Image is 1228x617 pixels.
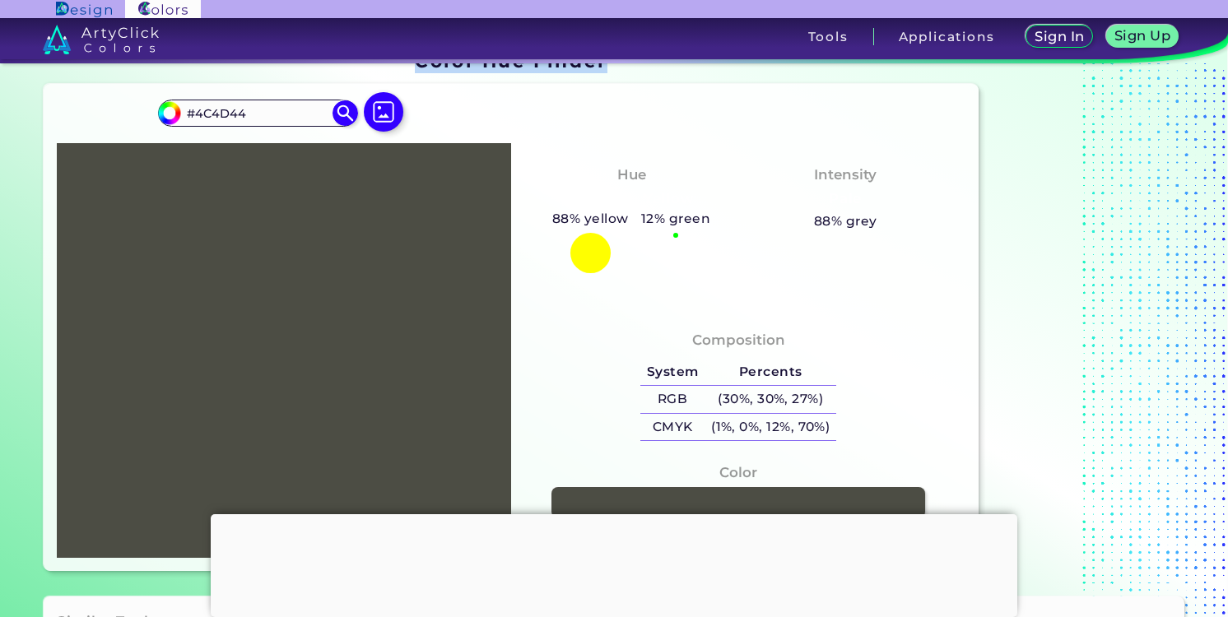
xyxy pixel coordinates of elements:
[822,189,869,209] h3: Pale
[705,359,836,386] h5: Percents
[546,208,635,230] h5: 88% yellow
[1109,26,1176,47] a: Sign Up
[211,514,1017,613] iframe: Advertisement
[814,211,877,232] h5: 88% grey
[635,208,717,230] h5: 12% green
[333,100,357,125] img: icon search
[705,386,836,413] h5: (30%, 30%, 27%)
[562,189,700,209] h3: Greenish Yellow
[719,461,757,485] h4: Color
[705,414,836,441] h5: (1%, 0%, 12%, 70%)
[808,30,849,43] h3: Tools
[1116,30,1169,42] h5: Sign Up
[1036,30,1083,43] h5: Sign In
[640,386,705,413] h5: RGB
[692,328,785,352] h4: Composition
[814,163,877,187] h4: Intensity
[617,163,646,187] h4: Hue
[985,45,1191,578] iframe: Advertisement
[640,359,705,386] h5: System
[640,414,705,441] h5: CMYK
[56,2,111,17] img: ArtyClick Design logo
[1028,26,1091,47] a: Sign In
[43,25,159,54] img: logo_artyclick_colors_white.svg
[181,102,334,124] input: type color..
[364,92,403,132] img: icon picture
[899,30,995,43] h3: Applications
